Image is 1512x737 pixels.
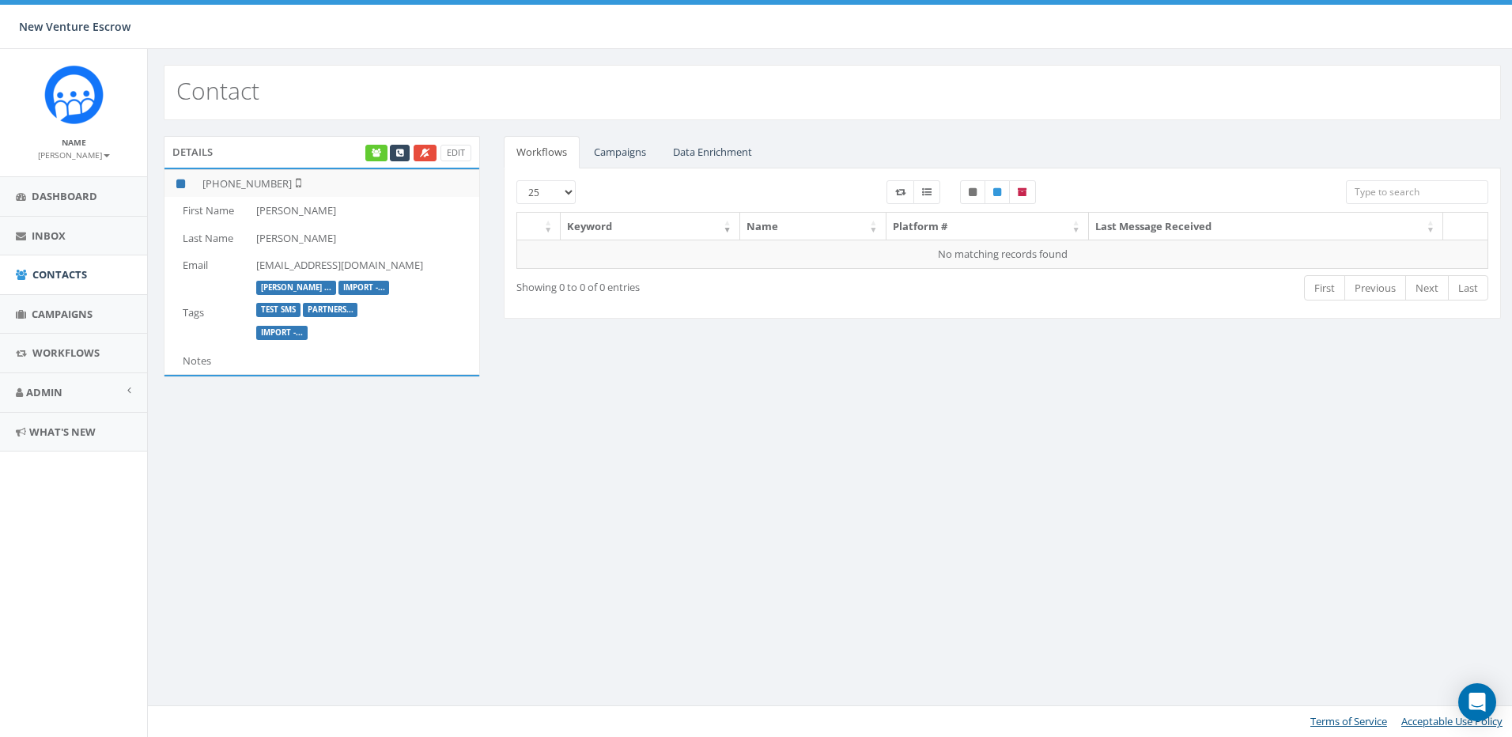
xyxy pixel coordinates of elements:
a: Enrich Contact [365,145,387,161]
td: Last Name [164,225,250,252]
small: Name [62,137,86,148]
span: Dashboard [32,189,97,203]
label: Import - 08/29/2025 [338,281,390,295]
th: Platform #: activate to sort column ascending [886,213,1089,240]
a: [PERSON_NAME] [38,147,110,161]
div: Details [164,136,480,168]
td: [PHONE_NUMBER] [196,169,479,197]
td: [EMAIL_ADDRESS][DOMAIN_NAME] [250,251,479,279]
a: Make a Call [390,145,410,161]
i: This phone number is subscribed and will receive texts. [176,179,185,189]
a: Edit [440,145,471,161]
a: Campaigns [581,136,659,168]
label: Workflow [886,180,914,204]
label: Published [985,180,1010,204]
th: Keyword: activate to sort column ascending [561,213,740,240]
td: [PERSON_NAME] [250,197,479,225]
label: Unpublished [960,180,985,204]
div: Open Intercom Messenger [1458,683,1496,721]
a: Acceptable Use Policy [1401,714,1503,728]
h2: Contact [176,77,259,104]
td: No matching records found [517,240,1488,268]
span: Inbox [32,229,66,243]
span: Workflows [32,346,100,360]
label: Tamarra August 29 2025 [256,281,336,295]
span: Contacts [32,267,87,282]
td: [PERSON_NAME] [250,225,479,252]
div: Showing 0 to 0 of 0 entries [516,274,907,295]
th: Last Message Received: activate to sort column ascending [1089,213,1443,240]
a: Terms of Service [1310,714,1387,728]
label: Partners and Champions [303,303,358,317]
a: Data Enrichment [660,136,765,168]
input: Type to search [1346,180,1488,204]
a: Opt Out Contact [414,145,437,161]
i: Not Validated [292,176,301,189]
small: [PERSON_NAME] [38,149,110,161]
label: Menu [913,180,940,204]
a: Next [1405,275,1449,301]
th: Name: activate to sort column ascending [740,213,886,240]
a: Previous [1344,275,1406,301]
td: Notes [164,347,250,375]
a: Workflows [504,136,580,168]
td: Email [164,251,250,279]
a: First [1304,275,1345,301]
span: Campaigns [32,307,93,321]
span: What's New [29,425,96,439]
label: Import - 07/16/2025 [256,326,308,340]
a: Last [1448,275,1488,301]
label: Archived [1009,180,1036,204]
img: Rally_Corp_Icon_1.png [44,65,104,124]
span: Admin [26,385,62,399]
td: First Name [164,197,250,225]
td: Tags [164,279,250,347]
span: New Venture Escrow [19,19,130,34]
label: Test SMS [256,303,301,317]
th: : activate to sort column ascending [517,213,561,240]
